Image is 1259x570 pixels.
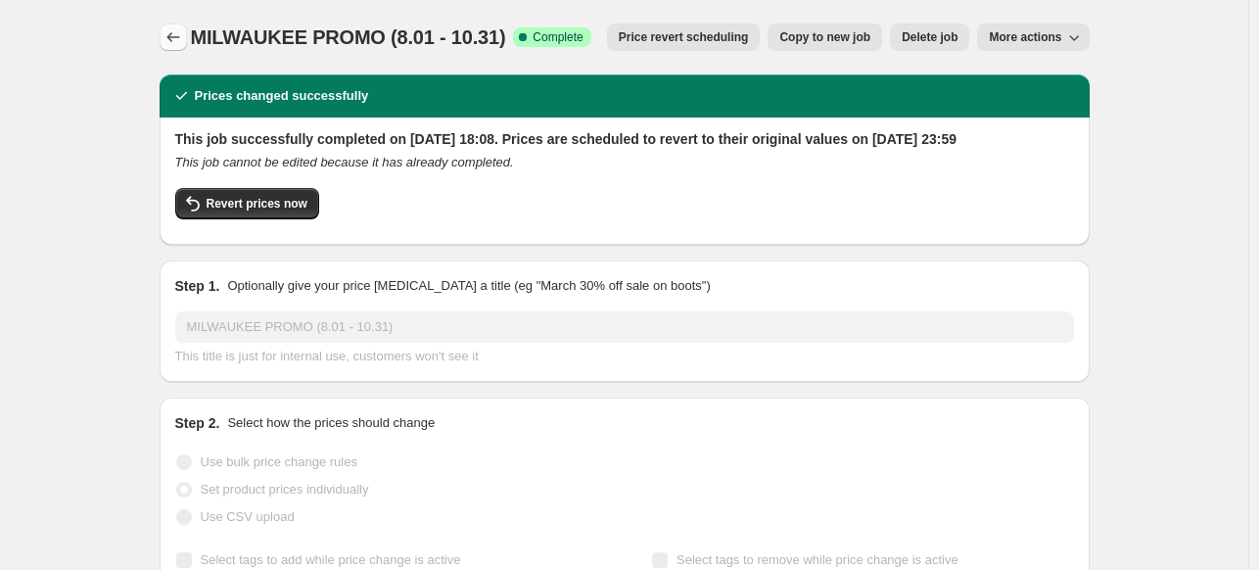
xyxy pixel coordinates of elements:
[201,509,295,524] span: Use CSV upload
[607,24,761,51] button: Price revert scheduling
[175,155,514,169] i: This job cannot be edited because it has already completed.
[227,413,435,433] p: Select how the prices should change
[533,29,583,45] span: Complete
[890,24,969,51] button: Delete job
[989,29,1061,45] span: More actions
[676,552,958,567] span: Select tags to remove while price change is active
[195,86,369,106] h2: Prices changed successfully
[160,24,187,51] button: Price change jobs
[227,276,710,296] p: Optionally give your price [MEDICAL_DATA] a title (eg "March 30% off sale on boots")
[175,349,479,363] span: This title is just for internal use, customers won't see it
[207,196,307,212] span: Revert prices now
[201,482,369,497] span: Set product prices individually
[175,311,1074,343] input: 30% off holiday sale
[191,26,506,48] span: MILWAUKEE PROMO (8.01 - 10.31)
[779,29,870,45] span: Copy to new job
[977,24,1089,51] button: More actions
[201,552,461,567] span: Select tags to add while price change is active
[902,29,957,45] span: Delete job
[619,29,749,45] span: Price revert scheduling
[175,413,220,433] h2: Step 2.
[175,188,319,219] button: Revert prices now
[175,129,1074,149] h2: This job successfully completed on [DATE] 18:08. Prices are scheduled to revert to their original...
[768,24,882,51] button: Copy to new job
[201,454,357,469] span: Use bulk price change rules
[175,276,220,296] h2: Step 1.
